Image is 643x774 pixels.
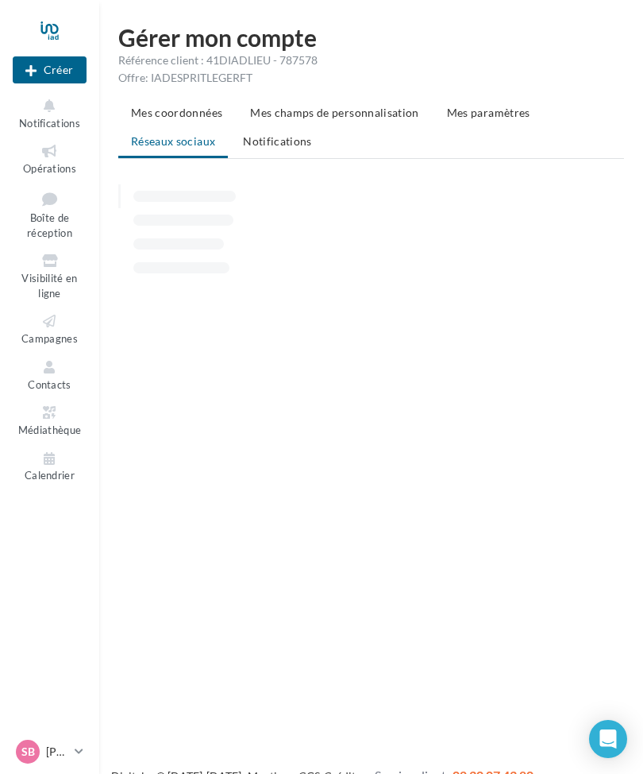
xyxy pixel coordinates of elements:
[13,94,87,133] button: Notifications
[589,720,627,758] div: Open Intercom Messenger
[27,211,72,239] span: Boîte de réception
[118,25,624,49] h1: Gérer mon compte
[23,162,76,175] span: Opérations
[13,309,87,348] a: Campagnes
[13,185,87,243] a: Boîte de réception
[13,447,87,486] a: Calendrier
[243,134,312,148] span: Notifications
[13,56,87,83] button: Créer
[13,56,87,83] div: Nouvelle campagne
[118,52,624,68] div: Référence client : 41DIADLIEU - 787578
[19,117,80,130] span: Notifications
[21,332,78,345] span: Campagnes
[13,355,87,394] a: Contacts
[131,106,222,119] span: Mes coordonnées
[18,424,82,436] span: Médiathèque
[13,737,87,767] a: SB [PERSON_NAME]
[118,70,624,86] div: Offre: IADESPRITLEGERFT
[21,744,35,760] span: SB
[46,744,68,760] p: [PERSON_NAME]
[13,401,87,439] a: Médiathèque
[13,139,87,178] a: Opérations
[13,249,87,303] a: Visibilité en ligne
[21,272,77,300] span: Visibilité en ligne
[250,106,419,119] span: Mes champs de personnalisation
[25,470,75,482] span: Calendrier
[28,378,71,391] span: Contacts
[447,106,530,119] span: Mes paramètres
